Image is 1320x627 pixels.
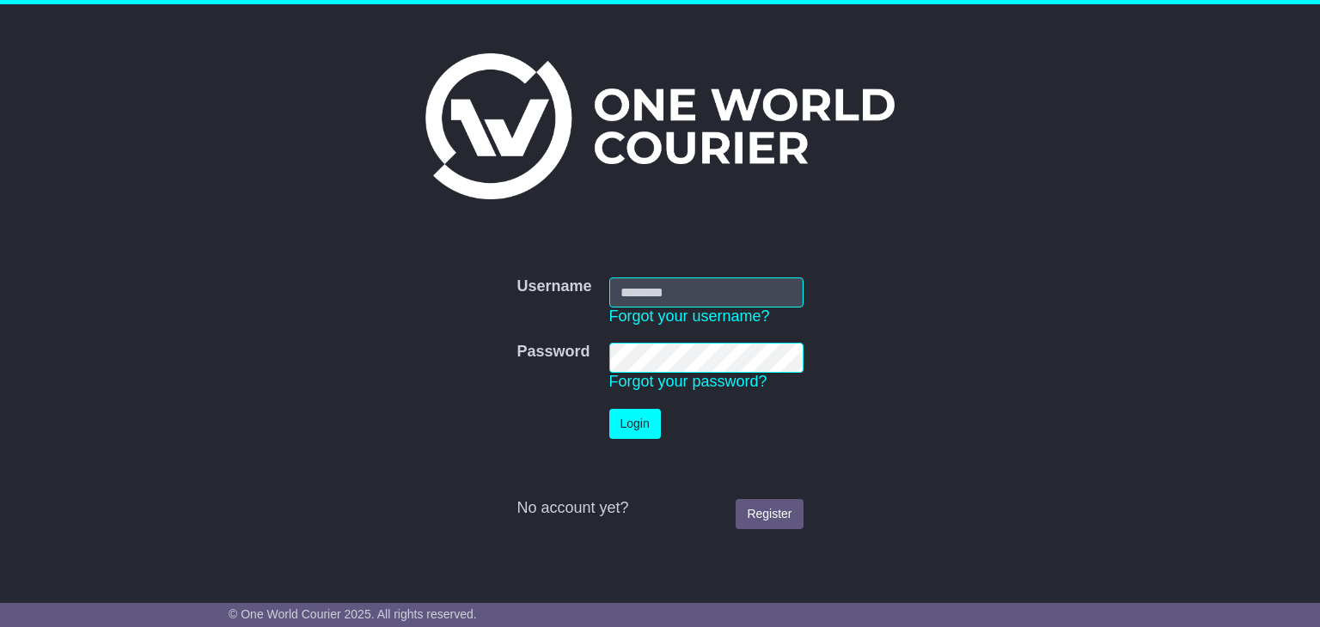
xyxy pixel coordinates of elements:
[609,307,770,325] a: Forgot your username?
[516,277,591,296] label: Username
[609,409,661,439] button: Login
[736,499,803,529] a: Register
[609,373,767,390] a: Forgot your password?
[229,607,477,621] span: © One World Courier 2025. All rights reserved.
[516,343,590,362] label: Password
[516,499,803,518] div: No account yet?
[425,53,895,199] img: One World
